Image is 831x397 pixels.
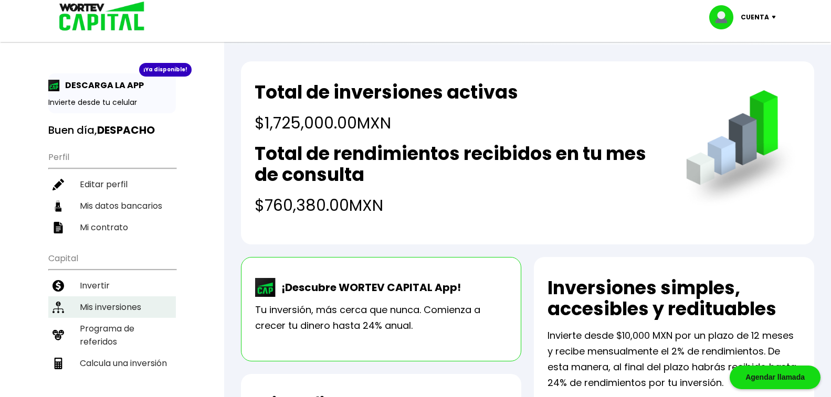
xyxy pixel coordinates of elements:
img: recomiendanos-icon.9b8e9327.svg [52,329,64,341]
img: app-icon [48,80,60,91]
img: editar-icon.952d3147.svg [52,179,64,190]
img: profile-image [709,5,741,29]
b: DESPACHO [97,123,155,137]
p: Invierte desde tu celular [48,97,176,108]
h2: Total de inversiones activas [255,82,518,103]
img: datos-icon.10cf9172.svg [52,200,64,212]
a: Invertir [48,275,176,296]
h2: Inversiones simples, accesibles y redituables [548,277,801,319]
h2: Total de rendimientos recibidos en tu mes de consulta [255,143,665,185]
p: Cuenta [741,9,769,25]
img: wortev-capital-app-icon [255,278,276,297]
img: invertir-icon.b3b967d7.svg [52,280,64,292]
img: icon-down [769,16,783,19]
img: calculadora-icon.17d418c4.svg [52,358,64,369]
h4: $1,725,000.00 MXN [255,111,518,135]
div: Agendar llamada [730,366,821,389]
a: Calcula una inversión [48,352,176,374]
p: DESCARGA LA APP [60,79,144,92]
a: Mis datos bancarios [48,195,176,217]
img: grafica.516fef24.png [681,90,801,209]
img: inversiones-icon.6695dc30.svg [52,302,64,313]
a: Mis inversiones [48,296,176,318]
img: contrato-icon.f2db500c.svg [52,222,64,233]
p: Tu inversión, más cerca que nunca. Comienza a crecer tu dinero hasta 24% anual. [255,302,507,334]
div: ¡Ya disponible! [139,63,192,77]
h4: $760,380.00 MXN [255,194,665,217]
a: Mi contrato [48,217,176,238]
h3: Buen día, [48,124,176,137]
a: Editar perfil [48,174,176,195]
p: ¡Descubre WORTEV CAPITAL App! [276,280,461,295]
ul: Perfil [48,145,176,238]
a: Programa de referidos [48,318,176,352]
p: Invierte desde $10,000 MXN por un plazo de 12 meses y recibe mensualmente el 2% de rendimientos. ... [548,328,801,391]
